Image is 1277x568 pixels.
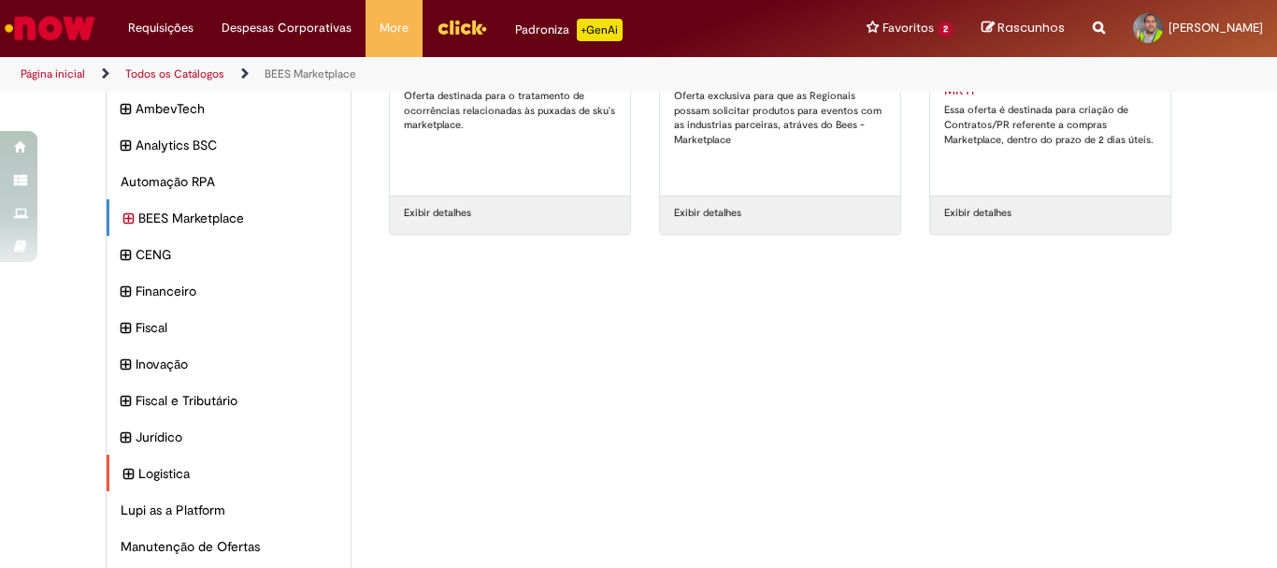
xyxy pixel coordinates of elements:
[107,90,351,127] div: expandir categoria AmbevTech AmbevTech
[121,391,131,412] i: expandir categoria Fiscal e Tributário
[121,99,131,120] i: expandir categoria AmbevTech
[121,136,131,156] i: expandir categoria Analytics BSC
[107,272,351,310] div: expandir categoria Financeiro Financeiro
[121,355,131,375] i: expandir categoria Inovação
[404,206,471,221] a: Exibir detalhes
[138,464,337,483] span: Logistica
[107,163,351,200] div: Automação RPA
[136,391,337,410] span: Fiscal e Tributário
[577,19,623,41] p: +GenAi
[938,22,954,37] span: 2
[930,55,1170,196] a: Solicitação de Contrato de Compra MKTP Essa oferta é destinada para criação de Contratos/PR refer...
[222,19,352,37] span: Despesas Corporativas
[107,455,351,492] div: expandir categoria Logistica Logistica
[136,282,337,300] span: Financeiro
[138,209,337,227] span: BEES Marketplace
[14,57,838,92] ul: Trilhas de página
[107,236,351,273] div: expandir categoria CENG CENG
[123,209,134,229] i: expandir categoria BEES Marketplace
[136,318,337,337] span: Fiscal
[107,528,351,565] div: Manutenção de Ofertas
[121,501,337,519] span: Lupi as a Platform
[136,99,337,118] span: AmbevTech
[1169,20,1263,36] span: [PERSON_NAME]
[21,66,85,81] a: Página inicial
[2,9,98,47] img: ServiceNow
[121,282,131,302] i: expandir categoria Financeiro
[107,345,351,383] div: expandir categoria Inovação Inovação
[107,418,351,456] div: expandir categoria Jurídico Jurídico
[121,318,131,339] i: expandir categoria Fiscal
[882,19,934,37] span: Favoritos
[944,206,1012,221] a: Exibir detalhes
[121,245,131,266] i: expandir categoria CENG
[982,20,1065,37] a: Rascunhos
[123,464,134,485] i: expandir categoria Logistica
[136,355,337,373] span: Inovação
[121,428,131,448] i: expandir categoria Jurídico
[136,136,337,154] span: Analytics BSC
[125,66,224,81] a: Todos os Catálogos
[997,19,1065,36] span: Rascunhos
[136,428,337,446] span: Jurídico
[404,89,616,133] div: Oferta destinada para o tratamento de ocorrências relacionadas às puxadas de sku's marketplace.
[107,382,351,419] div: expandir categoria Fiscal e Tributário Fiscal e Tributário
[136,245,337,264] span: CENG
[674,89,886,148] div: Oferta exclusiva para que as Regionais possam solicitar produtos para eventos com as industrias p...
[944,103,1156,147] div: Essa oferta é destinada para criação de Contratos/PR referente a compras Marketplace, dentro do p...
[121,172,337,191] span: Automação RPA
[107,199,351,237] div: expandir categoria BEES Marketplace BEES Marketplace
[128,19,194,37] span: Requisições
[380,19,409,37] span: More
[107,491,351,529] div: Lupi as a Platform
[265,66,356,81] a: BEES Marketplace
[515,19,623,41] div: Padroniza
[121,537,337,556] span: Manutenção de Ofertas
[674,206,741,221] a: Exibir detalhes
[660,55,900,196] a: Eventos Bees - Marketplace Oferta exclusiva para que as Regionais possam solicitar produtos para ...
[390,55,630,196] a: Atendimento Revendas MKTP Oferta destinada para o tratamento de ocorrências relacionadas às puxad...
[107,309,351,346] div: expandir categoria Fiscal Fiscal
[437,13,487,41] img: click_logo_yellow_360x200.png
[107,126,351,164] div: expandir categoria Analytics BSC Analytics BSC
